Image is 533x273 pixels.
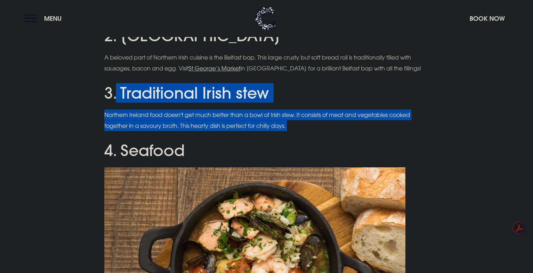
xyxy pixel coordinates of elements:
[104,84,429,103] h2: 3. Traditional Irish stew
[104,52,429,74] p: A beloved part of Northern Irish cuisine is the Belfast bap. This large crusty but soft bread rol...
[104,26,429,45] h2: 2. [GEOGRAPHIC_DATA]
[255,7,276,30] img: Clandeboye Lodge
[466,11,508,26] button: Book Now
[189,65,240,72] a: St George’s Market
[44,14,62,23] span: Menu
[25,11,65,26] button: Menu
[104,141,429,160] h2: 4. Seafood
[104,110,429,131] p: Northern Ireland food doesn't get much better than a bowl of Irish stew. It consists of meat and ...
